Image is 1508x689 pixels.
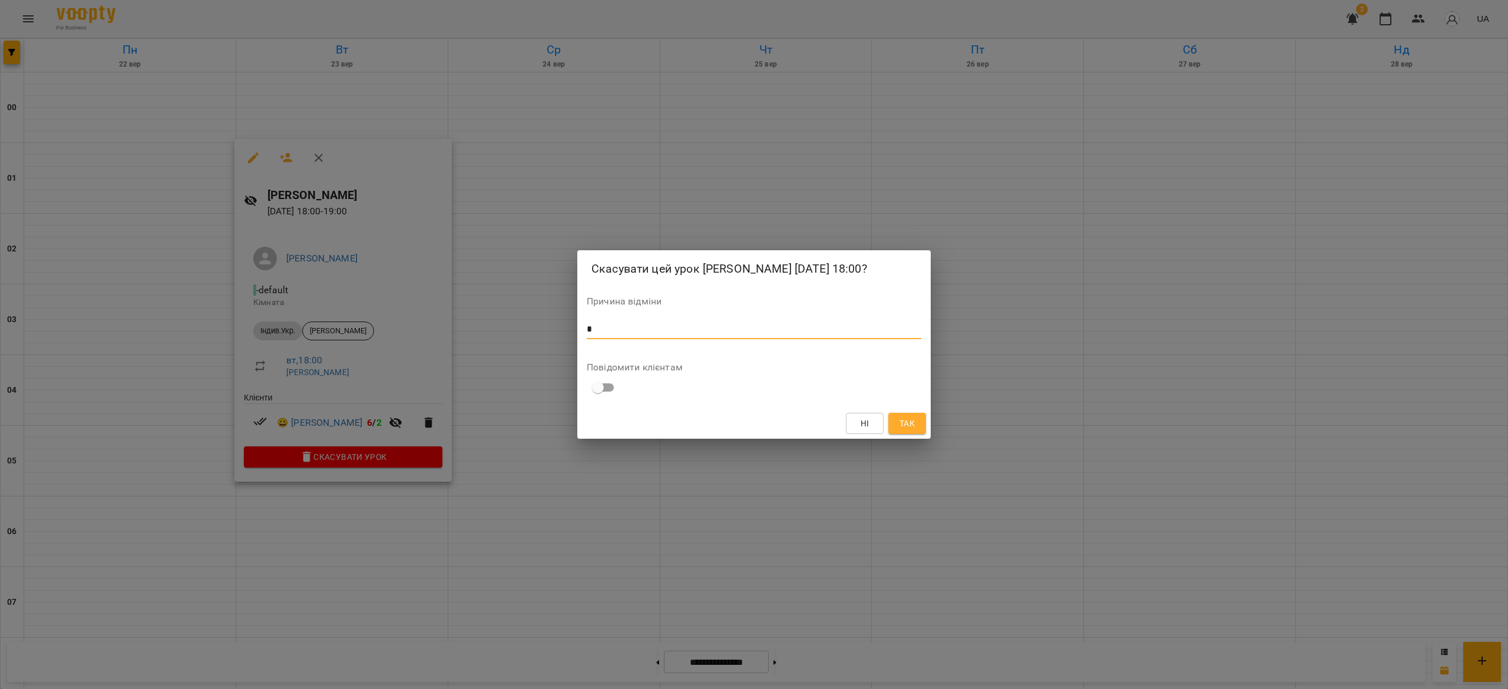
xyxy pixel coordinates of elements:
[587,363,921,372] label: Повідомити клієнтам
[587,297,921,306] label: Причина відміни
[888,413,926,434] button: Так
[846,413,884,434] button: Ні
[899,416,915,430] span: Так
[861,416,869,430] span: Ні
[591,260,917,278] h2: Скасувати цей урок [PERSON_NAME] [DATE] 18:00?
